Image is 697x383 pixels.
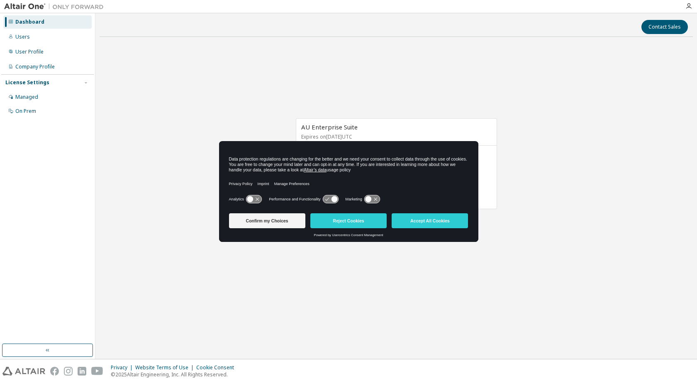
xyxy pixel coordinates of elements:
[64,367,73,376] img: instagram.svg
[4,2,108,11] img: Altair One
[78,367,86,376] img: linkedin.svg
[2,367,45,376] img: altair_logo.svg
[5,79,49,86] div: License Settings
[301,123,358,131] span: AU Enterprise Suite
[641,20,688,34] button: Contact Sales
[111,364,135,371] div: Privacy
[15,49,44,55] div: User Profile
[111,371,239,378] p: © 2025 Altair Engineering, Inc. All Rights Reserved.
[91,367,103,376] img: youtube.svg
[15,108,36,115] div: On Prem
[15,63,55,70] div: Company Profile
[135,364,196,371] div: Website Terms of Use
[15,34,30,40] div: Users
[196,364,239,371] div: Cookie Consent
[15,94,38,100] div: Managed
[301,133,490,140] p: Expires on [DATE] UTC
[15,19,44,25] div: Dashboard
[50,367,59,376] img: facebook.svg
